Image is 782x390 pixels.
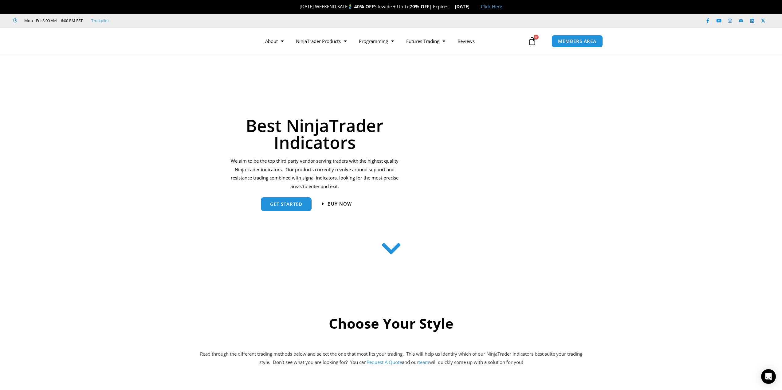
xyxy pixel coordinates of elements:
img: 🏌️‍♂️ [348,4,352,9]
nav: Menu [259,34,526,48]
strong: [DATE] [455,3,475,10]
a: Reviews [451,34,481,48]
a: Trustpilot [91,17,109,24]
span: MEMBERS AREA [558,39,596,44]
img: 🏭 [470,4,474,9]
span: 0 [534,35,539,40]
a: MEMBERS AREA [552,35,603,48]
a: Request A Quote [367,359,402,365]
a: get started [261,197,312,211]
a: About [259,34,290,48]
span: get started [270,202,302,207]
h1: Best NinjaTrader Indicators [230,117,400,151]
img: 🎉 [295,4,299,9]
span: [DATE] WEEKEND SALE Sitewide + Up To | Expires [293,3,454,10]
img: Indicators 1 | Affordable Indicators – NinjaTrader [415,88,582,222]
a: 0 [519,32,546,50]
img: LogoAI | Affordable Indicators – NinjaTrader [171,30,237,52]
a: Programming [353,34,400,48]
p: We aim to be the top third party vendor serving traders with the highest quality NinjaTrader indi... [230,157,400,191]
a: Futures Trading [400,34,451,48]
a: NinjaTrader Products [290,34,353,48]
a: Buy now [322,202,352,206]
strong: 70% OFF [410,3,429,10]
span: Mon - Fri: 8:00 AM – 6:00 PM EST [23,17,83,24]
strong: 40% OFF [354,3,374,10]
a: team [419,359,429,365]
h2: Choose Your Style [199,315,583,333]
span: Buy now [328,202,352,206]
p: Read through the different trading methods below and select the one that most fits your trading. ... [199,350,583,367]
img: ⌛ [449,4,453,9]
a: Click Here [481,3,502,10]
div: Open Intercom Messenger [761,369,776,384]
